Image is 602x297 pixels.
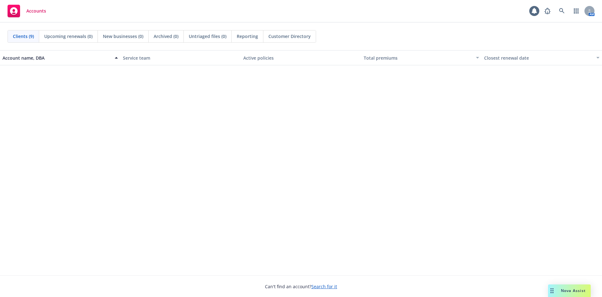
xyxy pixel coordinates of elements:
[548,284,591,297] button: Nova Assist
[361,50,482,65] button: Total premiums
[541,5,554,17] a: Report a Bug
[556,5,568,17] a: Search
[237,33,258,40] span: Reporting
[120,50,241,65] button: Service team
[311,283,337,289] a: Search for it
[484,55,593,61] div: Closest renewal date
[243,55,359,61] div: Active policies
[123,55,238,61] div: Service team
[103,33,143,40] span: New businesses (0)
[364,55,472,61] div: Total premiums
[548,284,556,297] div: Drag to move
[44,33,92,40] span: Upcoming renewals (0)
[241,50,361,65] button: Active policies
[26,8,46,13] span: Accounts
[268,33,311,40] span: Customer Directory
[3,55,111,61] div: Account name, DBA
[189,33,226,40] span: Untriaged files (0)
[570,5,583,17] a: Switch app
[13,33,34,40] span: Clients (9)
[482,50,602,65] button: Closest renewal date
[561,288,586,293] span: Nova Assist
[5,2,49,20] a: Accounts
[265,283,337,290] span: Can't find an account?
[154,33,178,40] span: Archived (0)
